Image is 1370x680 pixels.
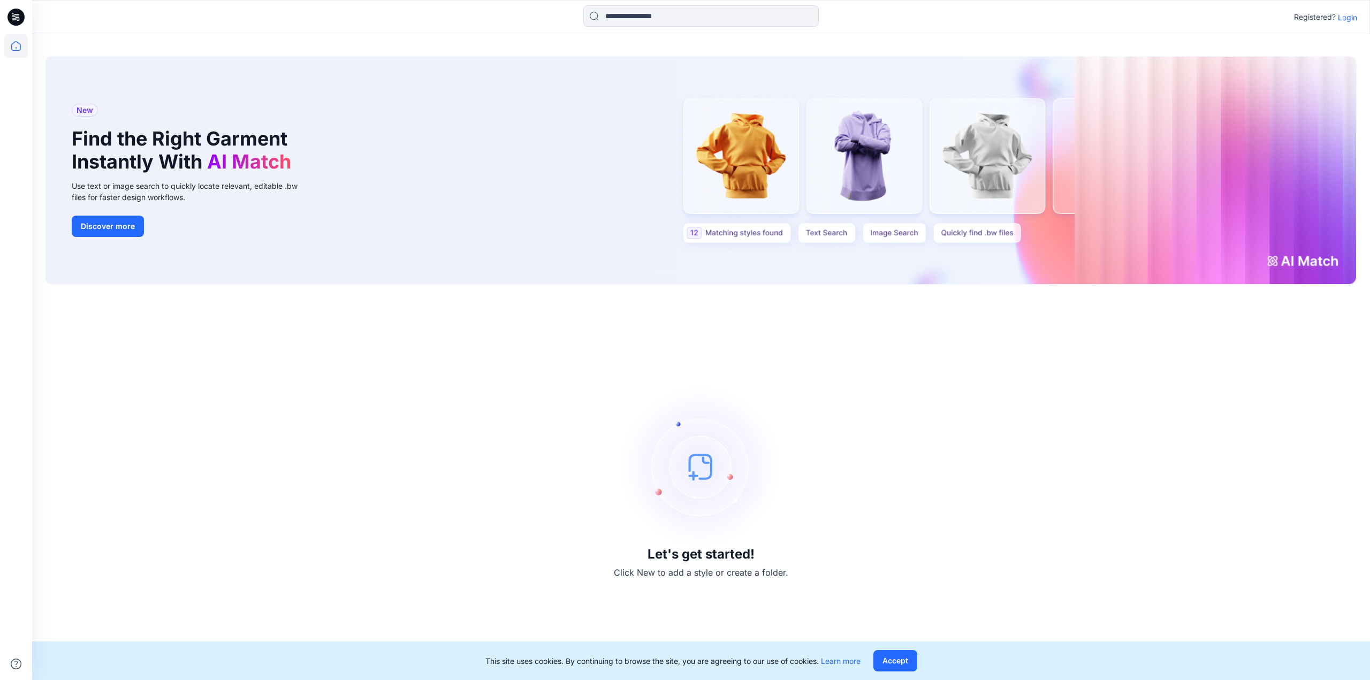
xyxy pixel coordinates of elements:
p: Click New to add a style or create a folder. [614,566,788,579]
img: empty-state-image.svg [621,386,781,547]
a: Learn more [821,656,861,666]
span: New [77,104,93,117]
div: Use text or image search to quickly locate relevant, editable .bw files for faster design workflows. [72,180,313,203]
h1: Find the Right Garment Instantly With [72,127,296,173]
p: Login [1338,12,1357,23]
span: AI Match [207,150,291,173]
h3: Let's get started! [648,547,755,562]
p: This site uses cookies. By continuing to browse the site, you are agreeing to our use of cookies. [485,655,861,667]
p: Registered? [1294,11,1336,24]
button: Discover more [72,216,144,237]
button: Accept [873,650,917,671]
